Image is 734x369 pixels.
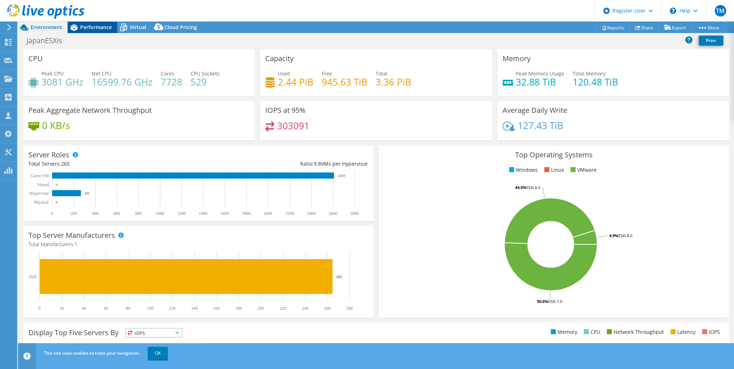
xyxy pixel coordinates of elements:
[31,173,49,178] text: Guest VM
[507,166,538,174] li: Windows
[191,78,220,86] h4: 529
[177,211,186,216] text: 1200
[56,200,58,204] text: 0
[38,306,41,311] text: 0
[285,211,294,216] text: 2200
[526,185,540,190] tspan: ESXi 6.5
[242,211,251,216] text: 1800
[265,106,306,114] h3: IOPS at 95%
[659,22,692,33] a: Export
[92,70,111,77] span: Net CPU
[516,78,564,86] h4: 32.88 TiB
[605,328,664,336] li: Network Throughput
[278,70,290,77] span: Used
[28,240,368,248] h4: Total Manufacturers:
[314,160,321,167] span: 9.8
[277,122,309,130] h4: 303091
[715,5,726,17] span: TM
[503,55,531,63] h3: Memory
[235,306,242,311] text: 180
[336,275,342,279] text: 265
[51,211,53,216] text: 0
[307,211,316,216] text: 2400
[156,211,164,216] text: 1000
[82,306,86,311] text: 40
[257,306,264,311] text: 200
[23,37,73,45] h1: JapanESXis
[126,306,130,311] text: 80
[516,70,564,77] span: Peak Memory Usage
[28,55,43,63] h3: CPU
[135,211,142,216] text: 800
[518,121,563,129] h4: 127.43 TiB
[92,78,152,86] h4: 16599.76 GHz
[29,274,36,279] text: Dell
[148,347,168,360] a: OK
[220,211,229,216] text: 1600
[595,22,630,33] a: Reports
[28,160,198,168] div: Total Servers:
[191,306,198,311] text: 140
[618,233,632,238] tspan: ESXi 8.0
[169,306,175,311] text: 120
[42,121,70,129] h4: 0 KB/s
[44,350,140,356] span: This site uses cookies to track your navigation.
[280,306,286,311] text: 220
[80,24,112,31] span: Performance
[548,299,562,304] tspan: ESXi 7.0
[350,211,359,216] text: 2800
[263,211,272,216] text: 2000
[669,328,696,336] li: Latency
[376,78,411,86] h4: 3.36 PiB
[164,24,197,31] span: Cloud Pricing
[161,78,182,86] h4: 7728
[542,166,564,174] li: Linux
[569,166,597,174] li: VMware
[609,233,618,238] tspan: 4.9%
[130,24,146,31] span: Virtual
[125,328,182,337] span: IOPS
[147,306,153,311] text: 100
[503,106,567,114] h3: Average Daily Write
[384,151,724,159] h3: Top Operating Systems
[92,211,98,216] text: 400
[31,24,62,31] span: Environment
[346,306,353,311] text: 280
[213,306,220,311] text: 160
[29,191,49,196] text: Hypervisor
[278,78,313,86] h4: 2.44 PiB
[573,78,618,86] h4: 120.48 TiB
[537,299,548,304] tspan: 50.6%
[74,241,77,248] span: 1
[700,328,720,336] li: IOPS
[161,70,174,77] span: Cores
[376,70,387,77] span: Total
[84,192,90,195] text: 265
[338,174,345,177] text: 2,610
[670,8,676,14] svg: \n
[70,211,77,216] text: 200
[28,106,152,114] h3: Peak Aggregate Network Throughput
[56,183,58,186] text: 0
[191,70,220,77] span: CPU Sockets
[322,70,332,77] span: Free
[515,185,526,190] tspan: 44.5%
[41,70,64,77] span: Peak CPU
[28,151,69,159] h3: Server Roles
[629,22,659,33] a: Share
[699,36,723,46] a: Print
[265,55,294,63] h3: Capacity
[104,306,108,311] text: 60
[28,231,115,239] h3: Top Server Manufacturers
[329,211,337,216] text: 2600
[60,306,64,311] text: 20
[199,211,207,216] text: 1400
[324,306,330,311] text: 260
[41,78,83,86] h4: 3081 GHz
[692,22,725,33] a: More
[114,211,120,216] text: 600
[198,160,368,168] div: Ratio: VMs per Hypervisor
[573,70,606,77] span: Total Memory
[322,78,367,86] h4: 945.63 TiB
[34,200,49,205] text: Physical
